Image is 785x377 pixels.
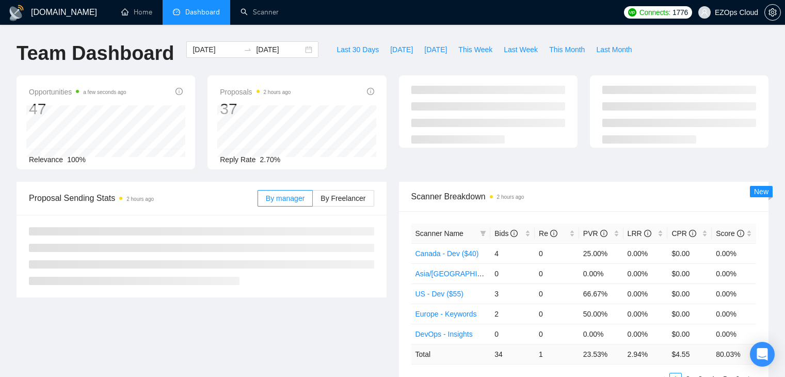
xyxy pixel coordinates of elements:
td: 0.00% [623,324,668,344]
td: 0 [490,263,535,284]
span: 2.70% [260,155,281,164]
button: Last Month [590,41,637,58]
td: 2 [490,304,535,324]
td: 0.00% [623,304,668,324]
td: 0.00% [712,304,756,324]
span: By manager [266,194,305,202]
td: 0 [535,324,579,344]
td: 0.00% [712,263,756,284]
td: $0.00 [667,243,712,263]
button: [DATE] [419,41,453,58]
span: Last 30 Days [337,44,379,55]
a: setting [764,8,781,17]
div: Open Intercom Messenger [750,342,775,367]
span: [DATE] [390,44,413,55]
span: Last Week [504,44,538,55]
button: This Week [453,41,498,58]
td: 23.53 % [579,344,623,364]
td: $0.00 [667,284,712,304]
span: Opportunities [29,86,126,98]
span: info-circle [689,230,696,237]
span: Last Month [596,44,632,55]
td: $0.00 [667,263,712,284]
span: Dashboard [185,8,220,17]
button: setting [764,4,781,21]
td: 66.67% [579,284,623,304]
span: This Week [458,44,492,55]
a: homeHome [121,8,152,17]
td: 1 [535,344,579,364]
td: 0.00% [623,284,668,304]
span: filter [480,230,486,237]
td: 3 [490,284,535,304]
div: 47 [29,99,126,119]
span: Proposal Sending Stats [29,192,258,205]
span: info-circle [175,88,183,95]
input: Start date [193,44,239,55]
img: upwork-logo.png [628,8,636,17]
span: info-circle [367,88,374,95]
td: 0.00% [712,243,756,263]
td: 25.00% [579,243,623,263]
td: 0.00% [623,243,668,263]
a: Canada - Dev ($40) [415,249,479,258]
span: swap-right [244,45,252,54]
span: Scanner Name [415,229,463,238]
span: 100% [67,155,86,164]
a: Europe - Keywords [415,310,477,318]
td: $ 4.55 [667,344,712,364]
td: 0.00% [712,284,756,304]
td: $0.00 [667,304,712,324]
td: 0 [535,284,579,304]
span: info-circle [737,230,744,237]
span: Reply Rate [220,155,255,164]
span: Re [539,229,557,238]
time: 2 hours ago [264,89,291,95]
button: Last Week [498,41,543,58]
button: This Month [543,41,590,58]
td: 0 [535,263,579,284]
td: 0 [535,243,579,263]
td: 0.00% [712,324,756,344]
span: Proposals [220,86,291,98]
td: 0.00% [579,263,623,284]
span: Bids [494,229,518,238]
span: info-circle [644,230,651,237]
span: info-circle [600,230,607,237]
span: 1776 [672,7,688,18]
td: 0.00% [623,263,668,284]
span: Connects: [639,7,670,18]
a: Asia/[GEOGRAPHIC_DATA] - Dev (10k+) [415,270,549,278]
a: DevOps - Insights [415,330,473,338]
td: 2.94 % [623,344,668,364]
td: $0.00 [667,324,712,344]
span: dashboard [173,8,180,15]
input: End date [256,44,303,55]
span: CPR [671,229,696,238]
td: 50.00% [579,304,623,324]
h1: Team Dashboard [17,41,174,66]
img: logo [8,5,25,21]
a: searchScanner [241,8,279,17]
time: a few seconds ago [83,89,126,95]
span: LRR [628,229,651,238]
td: 34 [490,344,535,364]
span: info-circle [510,230,518,237]
span: to [244,45,252,54]
td: 0.00% [579,324,623,344]
a: US - Dev ($55) [415,290,463,298]
span: Scanner Breakdown [411,190,757,203]
div: 37 [220,99,291,119]
td: 4 [490,243,535,263]
td: Total [411,344,491,364]
span: Score [716,229,744,238]
span: [DATE] [424,44,447,55]
button: Last 30 Days [331,41,385,58]
span: user [701,9,708,16]
td: 80.03 % [712,344,756,364]
span: PVR [583,229,607,238]
td: 0 [535,304,579,324]
time: 2 hours ago [497,194,524,200]
span: This Month [549,44,585,55]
